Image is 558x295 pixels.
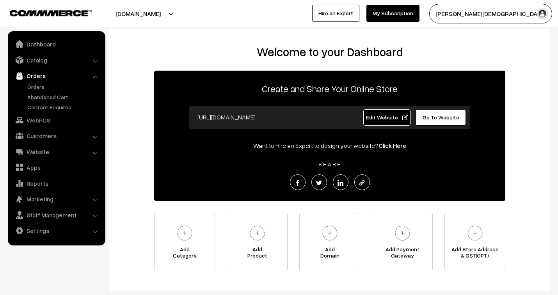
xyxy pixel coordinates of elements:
[312,5,359,22] a: Hire an Expert
[227,246,287,262] span: Add Product
[423,114,459,121] span: Go To Website
[363,109,411,126] a: Edit Website
[10,192,103,206] a: Marketing
[10,176,103,190] a: Reports
[25,103,103,111] a: Contact Enquires
[10,160,103,174] a: Apps
[372,213,433,271] a: Add PaymentGateway
[10,129,103,143] a: Customers
[154,213,215,271] a: AddCategory
[10,37,103,51] a: Dashboard
[392,222,413,244] img: plus.svg
[10,69,103,83] a: Orders
[429,4,552,23] button: [PERSON_NAME][DEMOGRAPHIC_DATA]
[25,83,103,91] a: Orders
[416,109,466,126] a: Go To Website
[315,161,345,167] span: SHARE
[372,246,432,262] span: Add Payment Gateway
[537,8,548,20] img: user
[154,141,505,150] div: Want to Hire an Expert to design your website?
[25,93,103,101] a: Abandoned Cart
[379,142,406,149] a: Click Here
[10,10,92,16] img: COMMMERCE
[247,222,268,244] img: plus.svg
[154,82,505,96] p: Create and Share Your Online Store
[445,246,505,262] span: Add Store Address & GST(OPT)
[117,45,542,59] h2: Welcome to your Dashboard
[227,213,288,271] a: AddProduct
[10,53,103,67] a: Catalog
[299,213,360,271] a: AddDomain
[10,208,103,222] a: Staff Management
[155,246,215,262] span: Add Category
[319,222,341,244] img: plus.svg
[300,246,360,262] span: Add Domain
[10,145,103,159] a: Website
[366,5,419,22] a: My Subscription
[10,113,103,127] a: WebPOS
[88,4,188,23] button: [DOMAIN_NAME]
[444,213,505,271] a: Add Store Address& GST(OPT)
[464,222,486,244] img: plus.svg
[366,114,408,121] span: Edit Website
[10,8,78,17] a: COMMMERCE
[10,224,103,238] a: Settings
[174,222,195,244] img: plus.svg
